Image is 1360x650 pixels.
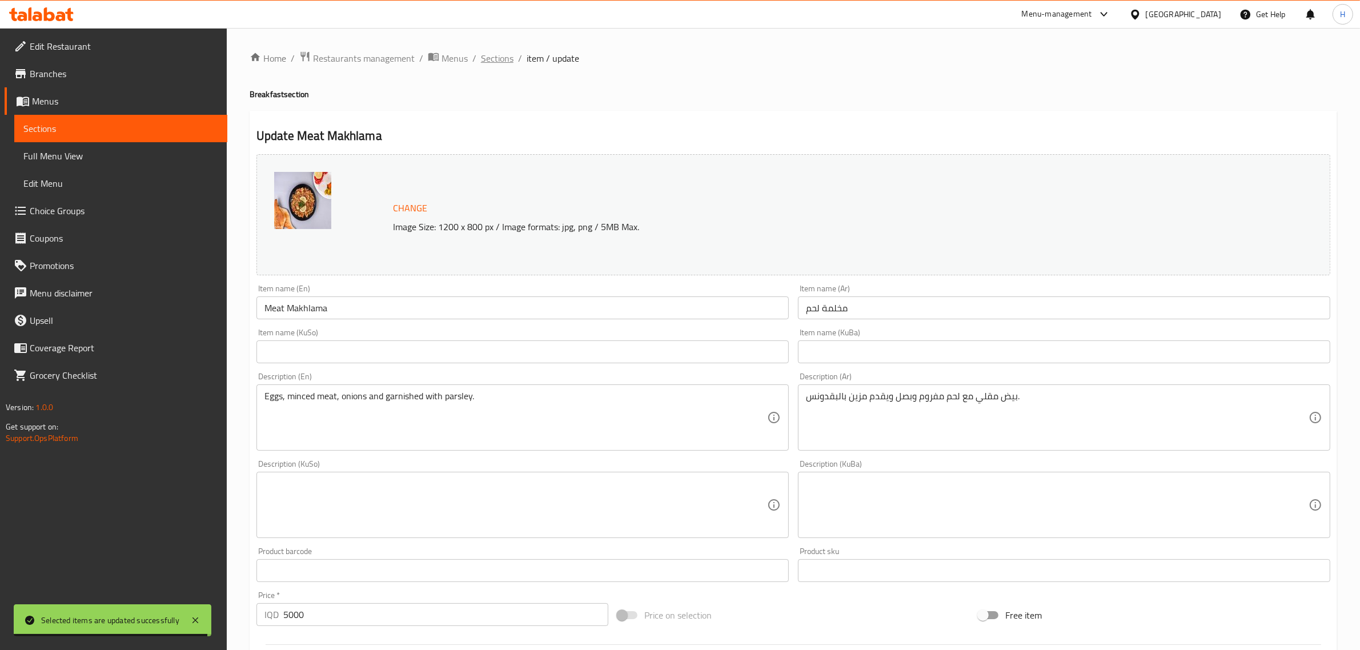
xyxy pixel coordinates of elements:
span: H [1340,8,1345,21]
p: IQD [264,608,279,621]
input: Enter name KuSo [256,340,789,363]
nav: breadcrumb [250,51,1337,66]
span: Branches [30,67,218,81]
textarea: Eggs, minced meat, onions and garnished with parsley. [264,391,767,445]
a: Support.OpsPlatform [6,431,78,446]
span: Change [393,200,427,216]
span: Price on selection [644,608,712,622]
span: Coverage Report [30,341,218,355]
p: Image Size: 1200 x 800 px / Image formats: jpg, png / 5MB Max. [388,220,1168,234]
span: Restaurants management [313,51,415,65]
a: Edit Menu [14,170,227,197]
span: Version: [6,400,34,415]
textarea: بيض مقلي مع لحم مفروم وبصل ويقدم مزين بالبقدونس. [806,391,1309,445]
li: / [518,51,522,65]
a: Coupons [5,224,227,252]
a: Choice Groups [5,197,227,224]
span: Coupons [30,231,218,245]
span: item / update [527,51,579,65]
a: Sections [481,51,513,65]
span: Get support on: [6,419,58,434]
a: Full Menu View [14,142,227,170]
li: / [291,51,295,65]
a: Upsell [5,307,227,334]
h2: Update Meat Makhlama [256,127,1330,145]
h4: Breakfast section [250,89,1337,100]
a: Coverage Report [5,334,227,362]
span: Upsell [30,314,218,327]
a: Sections [14,115,227,142]
li: / [472,51,476,65]
span: Full Menu View [23,149,218,163]
div: [GEOGRAPHIC_DATA] [1146,8,1221,21]
input: Enter name KuBa [798,340,1330,363]
span: Grocery Checklist [30,368,218,382]
a: Grocery Checklist [5,362,227,389]
span: Edit Menu [23,176,218,190]
span: Promotions [30,259,218,272]
span: 1.0.0 [35,400,53,415]
a: Edit Restaurant [5,33,227,60]
button: Change [388,196,432,220]
span: Sections [23,122,218,135]
input: Please enter product sku [798,559,1330,582]
input: Enter name En [256,296,789,319]
img: Abu_Ali_Rest___%D9%86%D9%81%D8%B1_%D9%85%D8%AE%D9%84%D9%85%D9%87_638901110720366267.jpg [274,172,331,229]
a: Menu disclaimer [5,279,227,307]
a: Promotions [5,252,227,279]
input: Please enter price [283,603,608,626]
a: Menus [428,51,468,66]
span: Menus [32,94,218,108]
input: Enter name Ar [798,296,1330,319]
span: Menus [442,51,468,65]
span: Menu disclaimer [30,286,218,300]
span: Choice Groups [30,204,218,218]
span: Edit Restaurant [30,39,218,53]
div: Selected items are updated successfully [41,614,179,627]
a: Menus [5,87,227,115]
input: Please enter product barcode [256,559,789,582]
span: Free item [1005,608,1042,622]
li: / [419,51,423,65]
div: Menu-management [1022,7,1092,21]
a: Branches [5,60,227,87]
a: Home [250,51,286,65]
a: Restaurants management [299,51,415,66]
